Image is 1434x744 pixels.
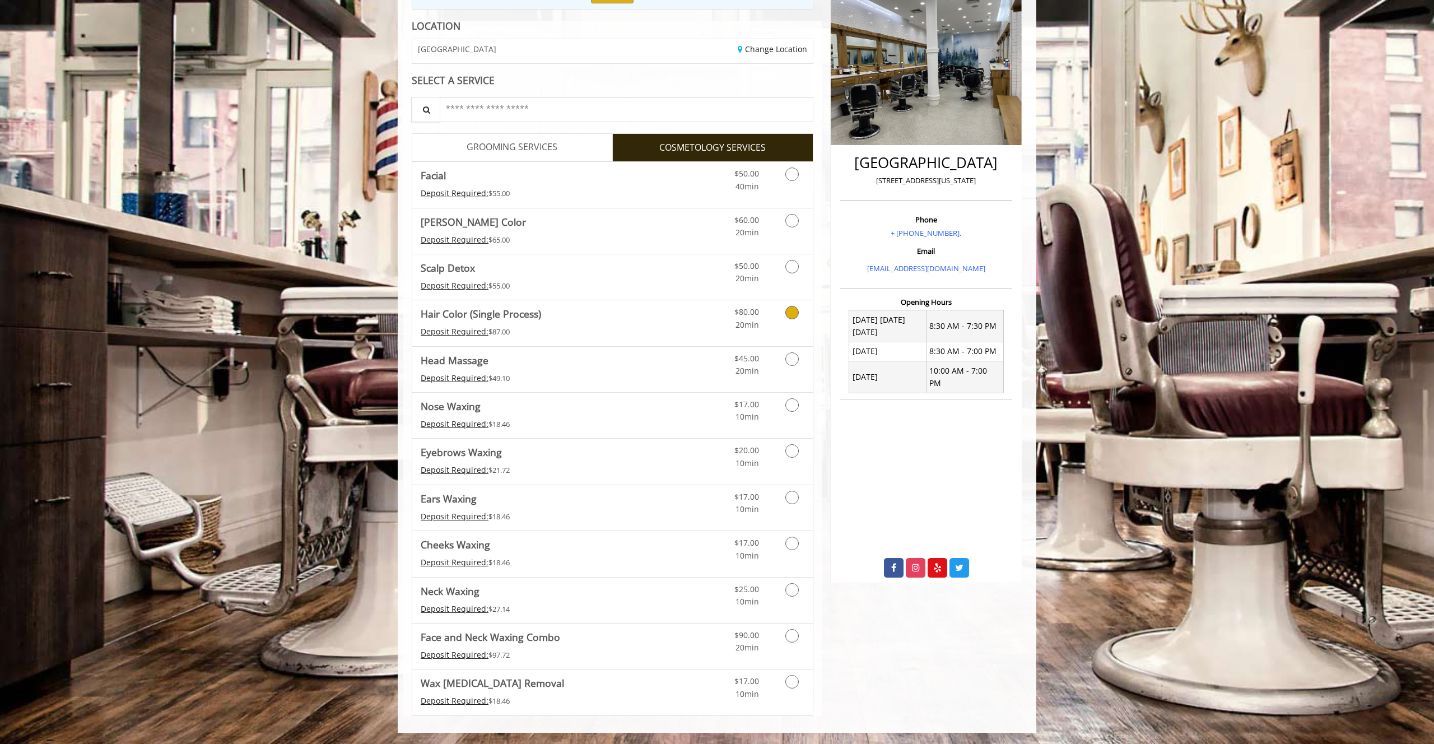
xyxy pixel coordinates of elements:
[421,464,488,475] span: This service needs some Advance to be paid before we block your appointment
[926,310,1003,342] td: 8:30 AM - 7:30 PM
[735,458,759,468] span: 10min
[421,511,488,522] span: This service needs some Advance to be paid before we block your appointment
[738,44,807,54] a: Change Location
[734,676,759,686] span: $17.00
[659,141,766,155] span: COSMETOLOGY SERVICES
[421,187,646,199] div: $55.00
[421,306,541,322] b: Hair Color (Single Process)
[734,353,759,364] span: $45.00
[467,140,557,155] span: GROOMING SERVICES
[734,261,759,271] span: $50.00
[843,175,1009,187] p: [STREET_ADDRESS][US_STATE]
[421,214,526,230] b: [PERSON_NAME] Color
[421,583,479,599] b: Neck Waxing
[735,227,759,238] span: 20min
[411,97,440,122] button: Service Search
[891,228,961,238] a: + [PHONE_NUMBER].
[843,216,1009,224] h3: Phone
[849,310,926,342] td: [DATE] [DATE] [DATE]
[421,260,475,276] b: Scalp Detox
[421,280,646,292] div: $55.00
[734,306,759,317] span: $80.00
[849,342,926,361] td: [DATE]
[421,372,646,384] div: $49.10
[734,445,759,455] span: $20.00
[421,326,488,337] span: This service needs some Advance to be paid before we block your appointment
[421,444,502,460] b: Eyebrows Waxing
[734,537,759,548] span: $17.00
[734,215,759,225] span: $60.00
[926,342,1003,361] td: 8:30 AM - 7:00 PM
[421,464,646,476] div: $21.72
[843,247,1009,255] h3: Email
[926,361,1003,393] td: 10:00 AM - 7:00 PM
[421,168,446,183] b: Facial
[421,234,646,246] div: $65.00
[735,596,759,607] span: 10min
[421,188,488,198] span: This service needs some Advance to be paid before we block your appointment
[849,361,926,393] td: [DATE]
[421,695,488,706] span: This service needs some Advance to be paid before we block your appointment
[421,629,560,645] b: Face and Neck Waxing Combo
[412,161,813,716] div: Cosmetology services
[421,325,646,338] div: $87.00
[735,181,759,192] span: 40min
[735,689,759,699] span: 10min
[735,504,759,514] span: 10min
[735,642,759,653] span: 20min
[734,491,759,502] span: $17.00
[734,168,759,179] span: $50.00
[421,352,488,368] b: Head Massage
[421,398,481,414] b: Nose Waxing
[867,263,985,273] a: [EMAIL_ADDRESS][DOMAIN_NAME]
[421,556,646,569] div: $18.46
[840,298,1012,306] h3: Opening Hours
[421,418,488,429] span: This service needs some Advance to be paid before we block your appointment
[421,537,490,552] b: Cheeks Waxing
[421,649,488,660] span: This service needs some Advance to be paid before we block your appointment
[735,411,759,422] span: 10min
[421,418,646,430] div: $18.46
[412,75,813,86] div: SELECT A SERVICE
[421,675,564,691] b: Wax [MEDICAL_DATA] Removal
[421,695,646,707] div: $18.46
[421,557,488,568] span: This service needs some Advance to be paid before we block your appointment
[421,603,646,615] div: $27.14
[421,491,477,506] b: Ears Waxing
[421,234,488,245] span: This service needs some Advance to be paid before we block your appointment
[735,365,759,376] span: 20min
[421,373,488,383] span: This service needs some Advance to be paid before we block your appointment
[421,280,488,291] span: This service needs some Advance to be paid before we block your appointment
[734,584,759,594] span: $25.00
[735,550,759,561] span: 10min
[735,273,759,283] span: 20min
[421,510,646,523] div: $18.46
[734,399,759,410] span: $17.00
[421,649,646,661] div: $97.72
[734,630,759,640] span: $90.00
[418,45,496,53] span: [GEOGRAPHIC_DATA]
[412,19,460,32] b: LOCATION
[735,319,759,330] span: 20min
[421,603,488,614] span: This service needs some Advance to be paid before we block your appointment
[843,155,1009,171] h2: [GEOGRAPHIC_DATA]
